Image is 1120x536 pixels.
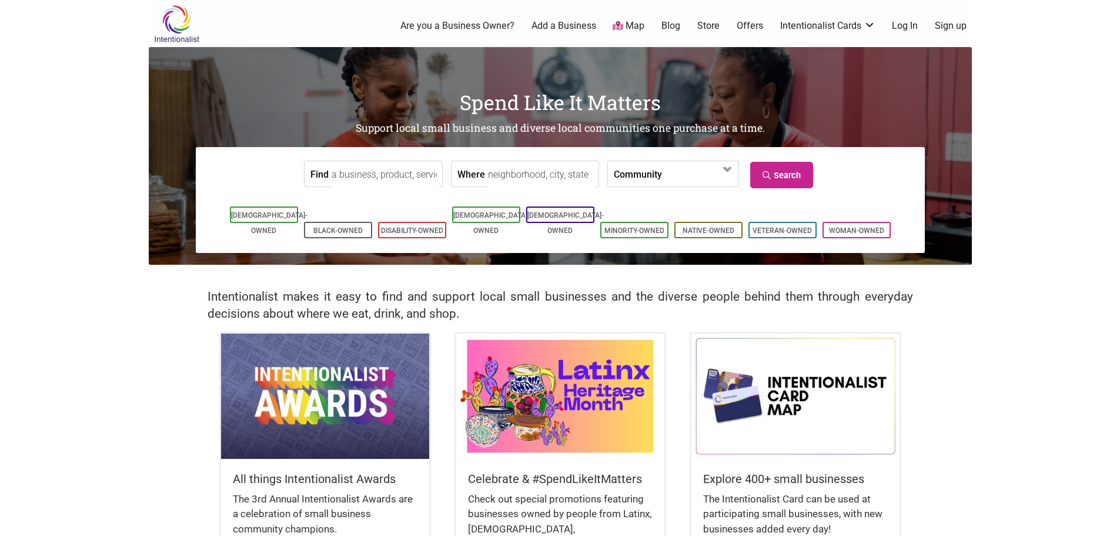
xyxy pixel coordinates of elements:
[149,88,972,116] h1: Spend Like It Matters
[531,19,596,32] a: Add a Business
[614,161,662,187] label: Community
[488,161,596,188] input: neighborhood, city, state
[149,5,205,43] img: Intentionalist
[780,19,875,32] a: Intentionalist Cards
[233,471,417,487] h5: All things Intentionalist Awards
[613,19,644,33] a: Map
[468,471,653,487] h5: Celebrate & #SpendLikeItMatters
[453,211,530,235] a: [DEMOGRAPHIC_DATA]-Owned
[935,19,967,32] a: Sign up
[400,19,514,32] a: Are you a Business Owner?
[208,288,913,322] h2: Intentionalist makes it easy to find and support local small businesses and the diverse people be...
[691,334,900,458] img: Intentionalist Card Map
[604,227,664,235] a: Minority-Owned
[149,121,972,136] h2: Support local small business and diverse local communities one purchase at a time.
[683,227,734,235] a: Native-Owned
[457,161,485,187] label: Where
[750,162,813,188] a: Search
[381,227,443,235] a: Disability-Owned
[753,227,812,235] a: Veteran-Owned
[313,227,363,235] a: Black-Owned
[221,334,429,458] img: Intentionalist Awards
[456,334,664,458] img: Latinx / Hispanic Heritage Month
[332,161,439,188] input: a business, product, service
[661,19,680,32] a: Blog
[527,211,604,235] a: [DEMOGRAPHIC_DATA]-Owned
[310,161,329,187] label: Find
[829,227,884,235] a: Woman-Owned
[737,19,763,32] a: Offers
[231,211,307,235] a: [DEMOGRAPHIC_DATA]-Owned
[703,471,888,487] h5: Explore 400+ small businesses
[892,19,918,32] a: Log In
[697,19,720,32] a: Store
